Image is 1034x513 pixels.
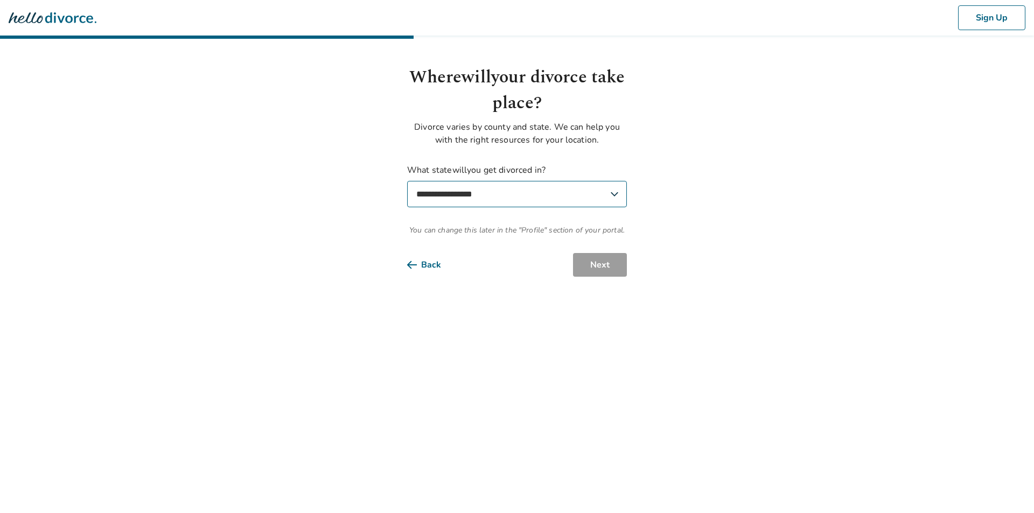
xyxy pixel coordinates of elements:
[958,5,1025,30] button: Sign Up
[407,164,627,207] label: What state will you get divorced in?
[407,253,458,277] button: Back
[573,253,627,277] button: Next
[407,121,627,146] p: Divorce varies by county and state. We can help you with the right resources for your location.
[407,224,627,236] span: You can change this later in the "Profile" section of your portal.
[407,181,627,207] select: What statewillyou get divorced in?
[980,461,1034,513] iframe: Chat Widget
[407,65,627,116] h1: Where will your divorce take place?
